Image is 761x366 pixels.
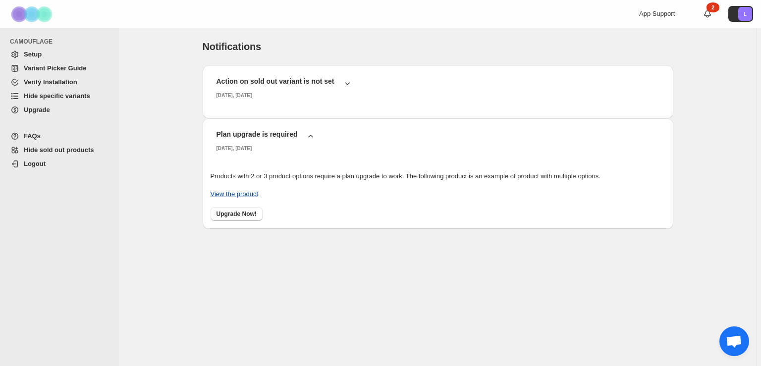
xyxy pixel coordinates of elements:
span: Setup [24,51,42,58]
span: FAQs [24,132,41,140]
span: Verify Installation [24,78,77,86]
div: Products with 2 or 3 product options require a plan upgrade to work. The following product is an ... [211,171,665,181]
span: Notifications [203,41,262,52]
a: Open chat [719,326,749,356]
span: Hide sold out products [24,146,94,154]
span: Variant Picker Guide [24,64,86,72]
h2: Plan upgrade is required [217,129,298,139]
a: Hide sold out products [6,143,112,157]
small: [DATE], [DATE] [217,146,252,151]
span: CAMOUFLAGE [10,38,114,46]
a: Variant Picker Guide [6,61,112,75]
a: View the product [211,190,259,198]
small: [DATE], [DATE] [217,93,252,98]
a: Setup [6,48,112,61]
a: Hide specific variants [6,89,112,103]
a: Logout [6,157,112,171]
span: Upgrade [24,106,50,113]
span: Upgrade Now! [217,210,257,218]
h2: Action on sold out variant is not set [217,76,334,86]
span: Avatar with initials L [738,7,752,21]
button: Plan upgrade is required[DATE], [DATE] [211,126,665,156]
span: Hide specific variants [24,92,90,100]
img: Camouflage [8,0,57,28]
a: 2 [703,9,712,19]
button: Avatar with initials L [728,6,753,22]
div: 2 [707,2,719,12]
span: Logout [24,160,46,167]
a: Verify Installation [6,75,112,89]
a: Upgrade Now! [211,207,263,221]
text: L [744,11,747,17]
a: Upgrade [6,103,112,117]
a: FAQs [6,129,112,143]
button: Action on sold out variant is not set[DATE], [DATE] [211,73,665,103]
span: App Support [639,10,675,17]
